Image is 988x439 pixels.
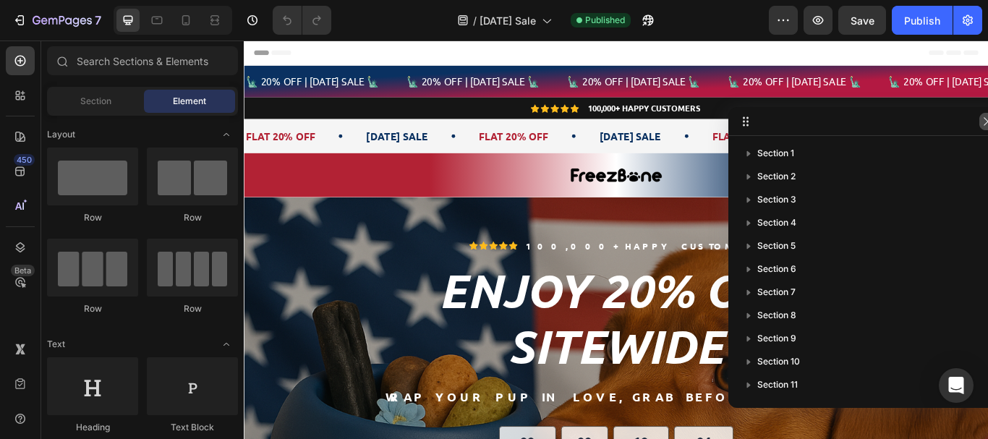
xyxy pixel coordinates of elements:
[2,104,82,119] span: FLAT 20% OFF
[215,123,238,146] span: Toggle open
[12,407,856,425] p: WRAP YOUR PUP IN LOVE, GRAB BEFORE ITS GONE
[274,104,354,119] span: FLAT 20% OFF
[273,6,331,35] div: Undo/Redo
[686,104,758,119] span: [DATE] SALE
[757,169,796,184] span: Section 2
[904,13,940,28] div: Publish
[851,14,874,27] span: Save
[47,302,138,315] div: Row
[564,41,720,55] p: 🗽 20% OFF | [DATE] SALE 🗽
[47,46,238,75] input: Search Sections & Elements
[47,211,138,224] div: Row
[818,104,898,119] span: FLAT 20% OFF
[757,308,796,323] span: Section 8
[757,354,800,369] span: Section 10
[757,192,796,207] span: Section 3
[939,368,974,403] div: Open Intercom Messenger
[11,265,35,276] div: Beta
[757,216,796,230] span: Section 4
[480,13,536,28] span: [DATE] Sale
[757,378,798,392] span: Section 11
[892,6,953,35] button: Publish
[329,233,605,246] p: 100,000+ HAPPY CUSTOMERS
[751,41,907,55] p: 🗽 20% OFF | [DATE] SALE 🗽
[585,14,625,27] span: Published
[757,331,796,346] span: Section 9
[47,128,75,141] span: Layout
[95,12,101,29] p: 7
[142,104,214,119] span: [DATE] SALE
[244,41,988,439] iframe: Design area
[147,421,238,434] div: Text Block
[47,421,138,434] div: Heading
[473,13,477,28] span: /
[838,6,886,35] button: Save
[6,6,108,35] button: 7
[309,324,560,390] span: Sitewide
[401,73,532,85] p: 100,000+ HAPPY CUSTOMERS
[147,211,238,224] div: Row
[173,95,206,108] span: Element
[546,104,626,119] span: FLAT 20% OFF
[80,95,111,108] span: Section
[414,104,486,119] span: [DATE] SALE
[377,41,532,55] p: 🗽 20% OFF | [DATE] SALE 🗽
[757,262,796,276] span: Section 6
[757,146,794,161] span: Section 1
[47,338,65,351] span: Text
[376,146,492,169] img: gempages_560636866219476053-b52a8d49-5a5e-4b32-92c8-66da30e2d073.png
[228,259,641,325] span: Enjoy 20% OFF
[757,285,796,299] span: Section 7
[757,239,796,253] span: Section 5
[215,333,238,356] span: Toggle open
[147,302,238,315] div: Row
[14,154,35,166] div: 450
